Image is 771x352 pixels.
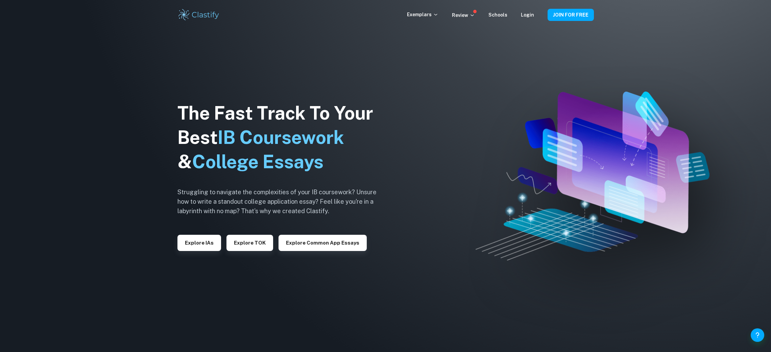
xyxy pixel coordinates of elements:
[192,151,323,172] span: College Essays
[226,239,273,246] a: Explore TOK
[476,92,709,260] img: Clastify hero
[226,235,273,251] button: Explore TOK
[452,11,475,19] p: Review
[177,101,387,174] h1: The Fast Track To Your Best &
[521,12,534,18] a: Login
[548,9,594,21] button: JOIN FOR FREE
[218,127,344,148] span: IB Coursework
[177,239,221,246] a: Explore IAs
[751,328,764,342] button: Help and Feedback
[488,12,507,18] a: Schools
[279,239,367,246] a: Explore Common App essays
[177,8,220,22] img: Clastify logo
[177,235,221,251] button: Explore IAs
[407,11,438,18] p: Exemplars
[177,187,387,216] h6: Struggling to navigate the complexities of your IB coursework? Unsure how to write a standout col...
[279,235,367,251] button: Explore Common App essays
